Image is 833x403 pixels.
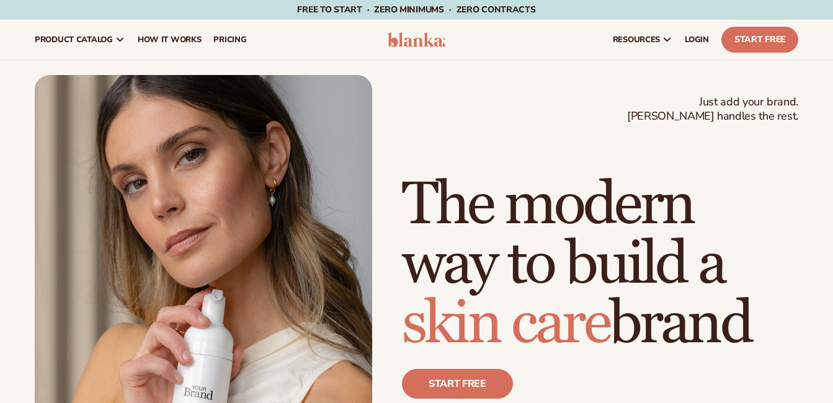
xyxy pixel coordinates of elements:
[627,95,798,124] span: Just add your brand. [PERSON_NAME] handles the rest.
[685,35,709,45] span: LOGIN
[679,20,715,60] a: LOGIN
[607,20,679,60] a: resources
[721,27,798,53] a: Start Free
[613,35,660,45] span: resources
[35,35,113,45] span: product catalog
[29,20,131,60] a: product catalog
[388,32,446,47] img: logo
[213,35,246,45] span: pricing
[207,20,252,60] a: pricing
[402,288,609,360] span: skin care
[297,4,535,15] span: Free to start · ZERO minimums · ZERO contracts
[402,369,513,399] a: Start free
[402,175,798,354] h1: The modern way to build a brand
[138,35,202,45] span: How It Works
[131,20,208,60] a: How It Works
